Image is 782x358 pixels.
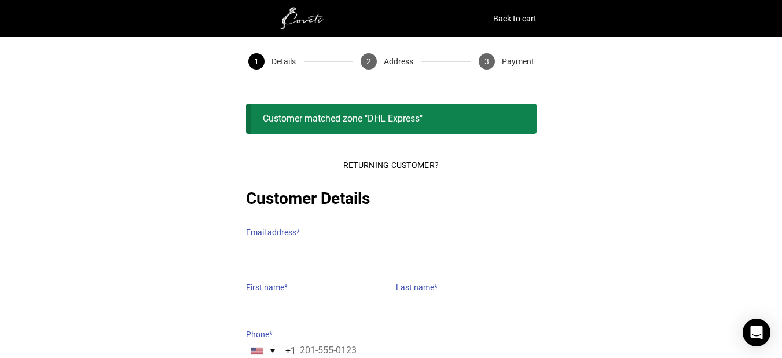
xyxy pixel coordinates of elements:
[246,7,362,30] img: white1.png
[493,10,537,27] a: Back to cart
[384,53,413,70] span: Address
[248,53,265,70] span: 1
[361,53,377,70] span: 2
[502,53,534,70] span: Payment
[396,279,537,295] label: Last name
[479,53,495,70] span: 3
[353,37,421,86] button: 2 Address
[246,279,387,295] label: First name
[271,53,296,70] span: Details
[246,187,537,210] h2: Customer Details
[246,326,537,342] label: Phone
[743,319,770,346] div: Open Intercom Messenger
[240,37,304,86] button: 1 Details
[246,104,537,134] div: Customer matched zone "DHL Express"
[246,224,537,240] label: Email address
[471,37,542,86] button: 3 Payment
[334,152,448,178] button: Returning Customer?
